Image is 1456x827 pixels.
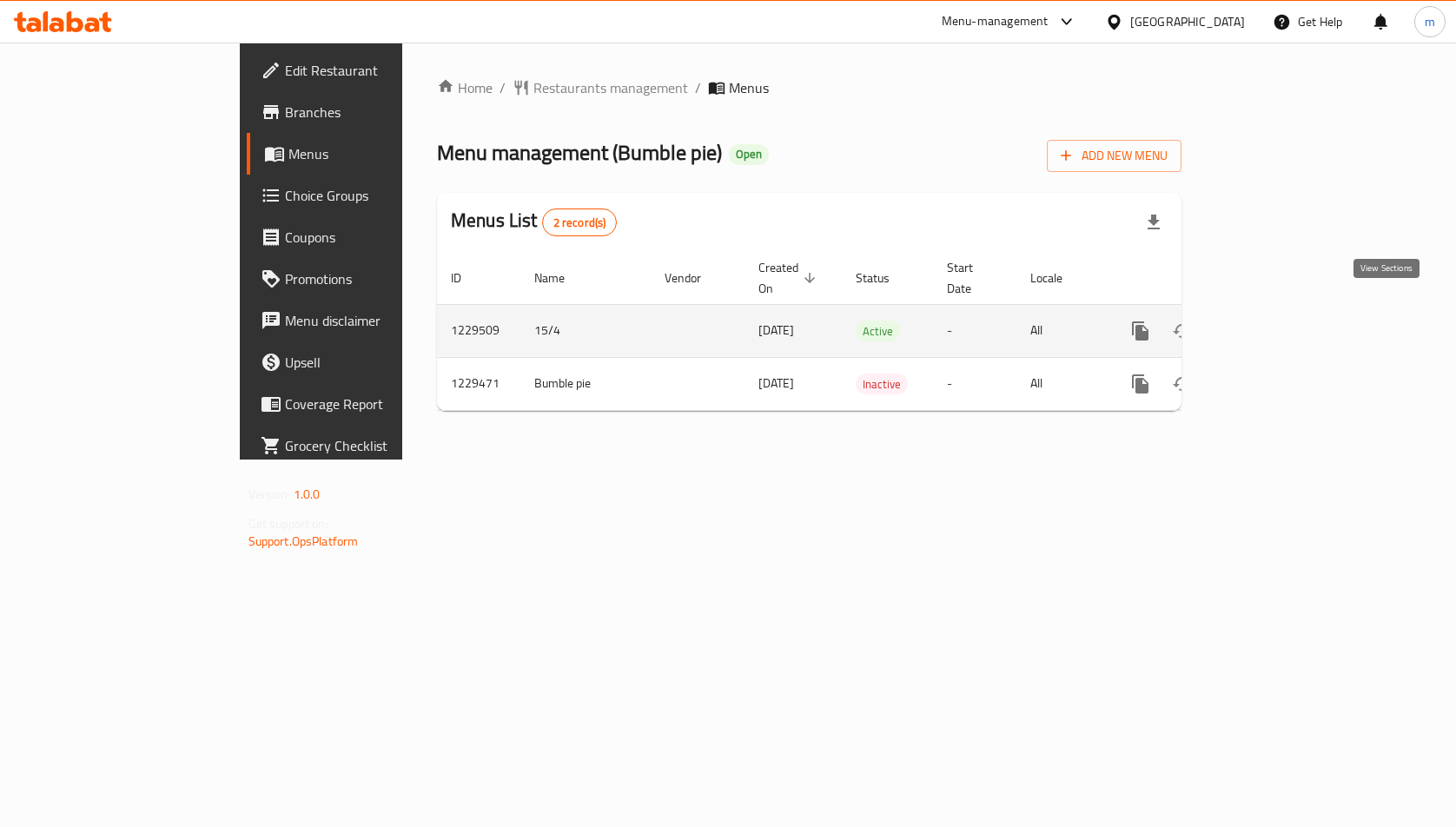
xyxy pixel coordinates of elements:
span: Add New Menu [1061,145,1168,167]
span: Edit Restaurant [285,60,469,81]
span: Restaurants management [533,77,688,98]
div: Active [856,321,900,341]
td: All [1016,357,1106,410]
div: Menu-management [942,11,1049,32]
span: Locale [1030,268,1085,288]
span: Upsell [285,352,469,373]
span: Choice Groups [285,185,469,206]
div: Open [729,144,769,165]
a: Support.OpsPlatform [248,530,359,552]
span: Grocery Checklist [285,435,469,456]
span: [DATE] [758,372,794,394]
span: [DATE] [758,319,794,341]
div: Export file [1133,202,1175,243]
button: Change Status [1161,363,1203,405]
td: Bumble pie [520,357,651,410]
div: Inactive [856,374,908,394]
span: Vendor [665,268,724,288]
li: / [695,77,701,98]
span: 2 record(s) [543,215,617,231]
th: Actions [1106,252,1300,305]
span: ID [451,268,484,288]
span: m [1425,12,1435,31]
a: Coverage Report [247,383,483,425]
a: Upsell [247,341,483,383]
span: Menu management ( Bumble pie ) [437,133,722,172]
td: All [1016,304,1106,357]
nav: breadcrumb [437,77,1181,98]
a: Grocery Checklist [247,425,483,466]
a: Promotions [247,258,483,300]
span: Coverage Report [285,394,469,414]
td: - [933,304,1016,357]
span: Menus [729,77,769,98]
a: Coupons [247,216,483,258]
button: Change Status [1161,310,1203,352]
span: Start Date [947,257,996,299]
td: 15/4 [520,304,651,357]
td: - [933,357,1016,410]
li: / [500,77,506,98]
a: Edit Restaurant [247,50,483,91]
span: Inactive [856,374,908,394]
button: more [1120,310,1161,352]
span: Active [856,321,900,341]
span: Status [856,268,912,288]
span: Get support on: [248,513,328,535]
a: Choice Groups [247,175,483,216]
span: Menu disclaimer [285,310,469,331]
table: enhanced table [437,252,1300,411]
div: [GEOGRAPHIC_DATA] [1130,12,1245,31]
span: Created On [758,257,821,299]
span: Promotions [285,268,469,289]
span: 1.0.0 [294,483,321,506]
span: Menus [288,143,469,164]
h2: Menus List [451,208,617,236]
button: Add New Menu [1047,140,1181,172]
a: Menus [247,133,483,175]
span: Version: [248,483,291,506]
a: Menu disclaimer [247,300,483,341]
a: Restaurants management [513,77,688,98]
span: Branches [285,102,469,122]
a: Branches [247,91,483,133]
span: Coupons [285,227,469,248]
div: Total records count [542,208,618,236]
span: Open [729,147,769,162]
button: more [1120,363,1161,405]
span: Name [534,268,587,288]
